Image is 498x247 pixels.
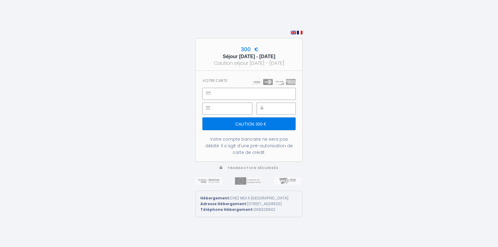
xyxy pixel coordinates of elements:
[216,88,295,99] iframe: Cadre sécurisé pour la saisie du numéro de carte
[202,78,227,83] h3: Votre carte
[240,46,258,53] span: 300 €
[200,207,298,213] div: 0683231342
[200,207,254,212] strong: Téléphone Hébergement:
[297,31,302,34] img: fr.png
[291,31,296,34] img: en.png
[201,54,297,59] h5: Séjour [DATE] - [DATE]
[200,201,247,206] strong: Adresse Hébergement:
[270,103,295,114] iframe: Cadre sécurisé pour la saisie du code de sécurité CVC
[216,103,252,114] iframe: Cadre sécurisé pour la saisie de la date d'expiration
[200,195,298,201] div: CHEZ MOI A [GEOGRAPHIC_DATA]
[200,195,230,201] strong: Hébergement:
[200,201,298,207] div: [STREET_ADDRESS]
[202,117,296,130] input: Caution 300 €
[252,79,296,85] img: carts.png
[227,166,278,170] span: Transaction sécurisée
[202,136,296,156] div: Votre compte bancaire ne sera pas débité. Il s'agit d'une pré-autorisation de carte de crédit.
[201,59,297,67] div: Caution séjour [DATE] - [DATE]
